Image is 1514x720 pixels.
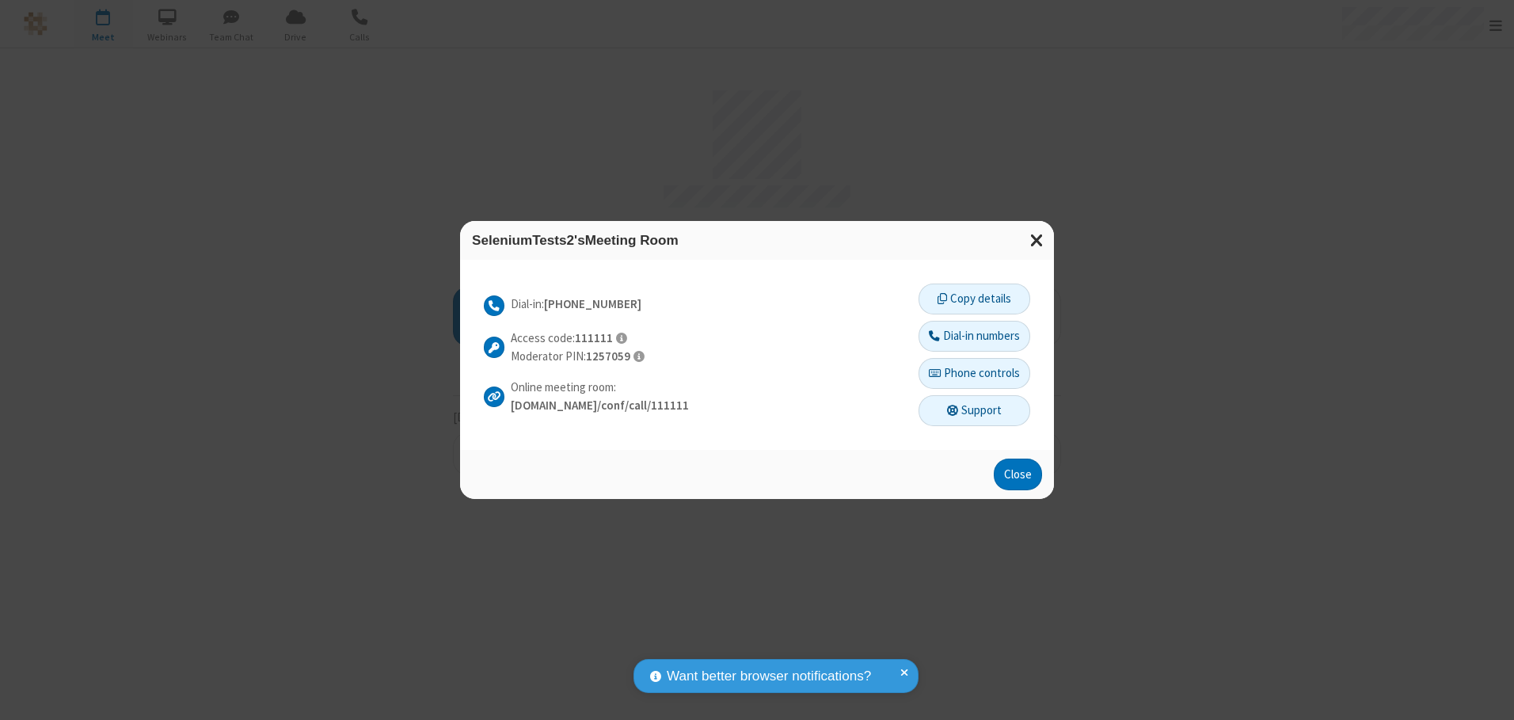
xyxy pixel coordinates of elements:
[919,395,1030,427] button: Support
[511,348,645,366] p: Moderator PIN:
[511,330,645,348] p: Access code:
[511,295,641,314] p: Dial-in:
[511,398,689,413] strong: [DOMAIN_NAME]/conf/call/111111
[616,332,627,345] span: Participants should use this access code to connect to the meeting.
[994,459,1042,490] button: Close
[919,358,1030,390] button: Phone controls
[919,284,1030,315] button: Copy details
[586,349,630,364] strong: 1257059
[667,666,871,687] span: Want better browser notifications?
[633,350,645,363] span: As the meeting organizer, entering this PIN gives you access to moderator and other administrativ...
[511,379,689,397] p: Online meeting room:
[585,232,679,248] span: Meeting Room
[919,321,1030,352] button: Dial-in numbers
[544,296,641,311] strong: [PHONE_NUMBER]
[472,233,1042,248] h3: SeleniumTests2's
[575,330,613,345] strong: 111111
